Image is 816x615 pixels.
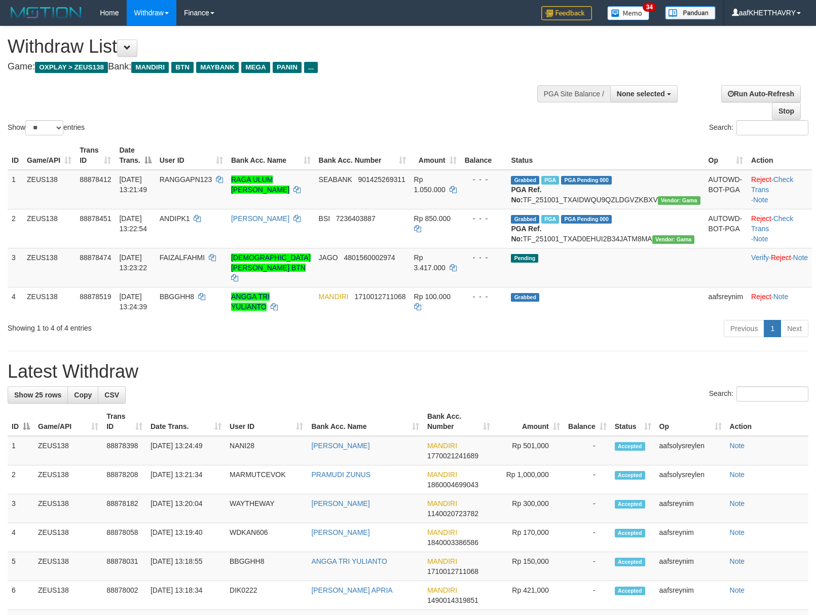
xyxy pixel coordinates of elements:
[226,581,307,610] td: DIK0222
[655,465,726,494] td: aafsolysreylen
[226,552,307,581] td: BBGGHH8
[704,141,747,170] th: Op: activate to sort column ascending
[751,214,793,233] a: Check Trans
[730,586,745,594] a: Note
[643,3,656,12] span: 34
[146,465,226,494] td: [DATE] 13:21:34
[764,320,781,337] a: 1
[231,175,289,194] a: RAGA ULUM [PERSON_NAME]
[564,494,611,523] td: -
[80,254,111,262] span: 88878474
[34,407,102,436] th: Game/API: activate to sort column ascending
[23,248,76,287] td: ZEUS138
[23,287,76,316] td: ZEUS138
[146,523,226,552] td: [DATE] 13:19:40
[665,6,716,20] img: panduan.png
[747,287,812,316] td: ·
[311,471,370,479] a: PRAMUDI ZUNUS
[315,141,410,170] th: Bank Acc. Number: activate to sort column ascending
[751,175,771,184] a: Reject
[131,62,169,73] span: MANDIRI
[319,254,338,262] span: JAGO
[146,407,226,436] th: Date Trans.: activate to sort column ascending
[80,214,111,223] span: 88878451
[753,196,768,204] a: Note
[226,494,307,523] td: WAYTHEWAY
[102,581,146,610] td: 88878002
[652,235,695,244] span: Vendor URL: https://trx31.1velocity.biz
[494,436,564,465] td: Rp 501,000
[8,523,34,552] td: 4
[607,6,650,20] img: Button%20Memo.svg
[311,528,369,536] a: [PERSON_NAME]
[747,209,812,248] td: · ·
[564,523,611,552] td: -
[655,407,726,436] th: Op: activate to sort column ascending
[726,407,808,436] th: Action
[80,293,111,301] span: 88878519
[751,254,769,262] a: Verify
[781,320,808,337] a: Next
[34,552,102,581] td: ZEUS138
[511,176,539,185] span: Grabbed
[23,209,76,248] td: ZEUS138
[160,254,205,262] span: FAIZALFAHMI
[751,293,771,301] a: Reject
[721,85,801,102] a: Run Auto-Refresh
[160,293,194,301] span: BBGGHH8
[354,293,405,301] span: Copy 1710012711068 to clipboard
[80,175,111,184] span: 88878412
[611,407,655,436] th: Status: activate to sort column ascending
[461,141,507,170] th: Balance
[146,581,226,610] td: [DATE] 13:18:34
[427,528,457,536] span: MANDIRI
[511,186,541,204] b: PGA Ref. No:
[465,292,503,302] div: - - -
[427,471,457,479] span: MANDIRI
[231,254,311,272] a: [DEMOGRAPHIC_DATA][PERSON_NAME] BTN
[655,436,726,465] td: aafsolysreylen
[146,494,226,523] td: [DATE] 13:20:04
[507,170,704,209] td: TF_251001_TXAIDWQU9QZLDGVZKBXV
[511,225,541,243] b: PGA Ref. No:
[564,581,611,610] td: -
[171,62,194,73] span: BTN
[8,361,808,382] h1: Latest Withdraw
[414,293,451,301] span: Rp 100.000
[196,62,239,73] span: MAYBANK
[311,557,387,565] a: ANGGA TRI YULIANTO
[709,120,808,135] label: Search:
[615,558,645,566] span: Accepted
[34,523,102,552] td: ZEUS138
[751,175,793,194] a: Check Trans
[8,407,34,436] th: ID: activate to sort column descending
[102,494,146,523] td: 88878182
[336,214,376,223] span: Copy 7236403887 to clipboard
[102,465,146,494] td: 88878208
[410,141,461,170] th: Amount: activate to sort column ascending
[319,293,349,301] span: MANDIRI
[617,90,665,98] span: None selected
[561,215,612,224] span: PGA Pending
[494,581,564,610] td: Rp 421,000
[427,586,457,594] span: MANDIRI
[8,37,534,57] h1: Withdraw List
[8,581,34,610] td: 6
[76,141,115,170] th: Trans ID: activate to sort column ascending
[414,175,446,194] span: Rp 1.050.000
[730,499,745,508] a: Note
[423,407,494,436] th: Bank Acc. Number: activate to sort column ascending
[304,62,318,73] span: ...
[494,407,564,436] th: Amount: activate to sort column ascending
[8,494,34,523] td: 3
[8,170,23,209] td: 1
[615,471,645,480] span: Accepted
[104,391,119,399] span: CSV
[541,215,559,224] span: Marked by aafsolysreylen
[736,386,808,402] input: Search:
[747,248,812,287] td: · ·
[465,252,503,263] div: - - -
[226,465,307,494] td: MARMUTCEVOK
[541,6,592,20] img: Feedback.jpg
[227,141,315,170] th: Bank Acc. Name: activate to sort column ascending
